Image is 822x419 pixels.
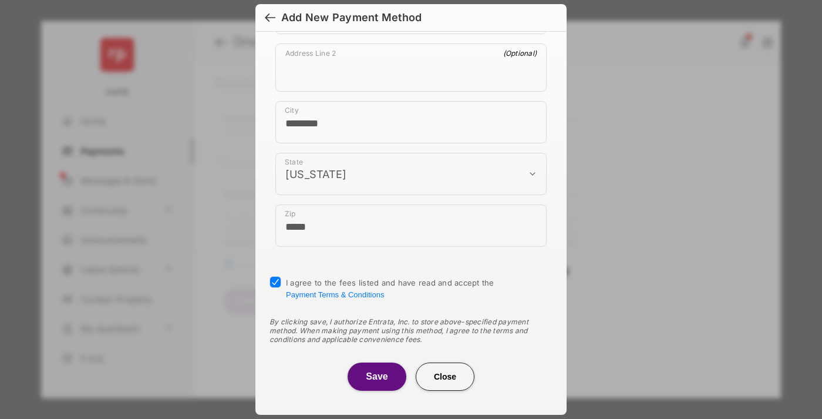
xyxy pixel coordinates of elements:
button: Close [416,363,474,391]
div: payment_method_screening[postal_addresses][administrativeArea] [275,153,547,195]
div: By clicking save, I authorize Entrata, Inc. to store above-specified payment method. When making ... [269,317,553,344]
div: Add New Payment Method [281,11,422,24]
span: I agree to the fees listed and have read and accept the [286,278,494,299]
div: payment_method_screening[postal_addresses][postalCode] [275,205,547,247]
div: payment_method_screening[postal_addresses][locality] [275,101,547,143]
button: I agree to the fees listed and have read and accept the [286,290,384,299]
button: Save [348,363,406,391]
div: payment_method_screening[postal_addresses][addressLine2] [275,43,547,92]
